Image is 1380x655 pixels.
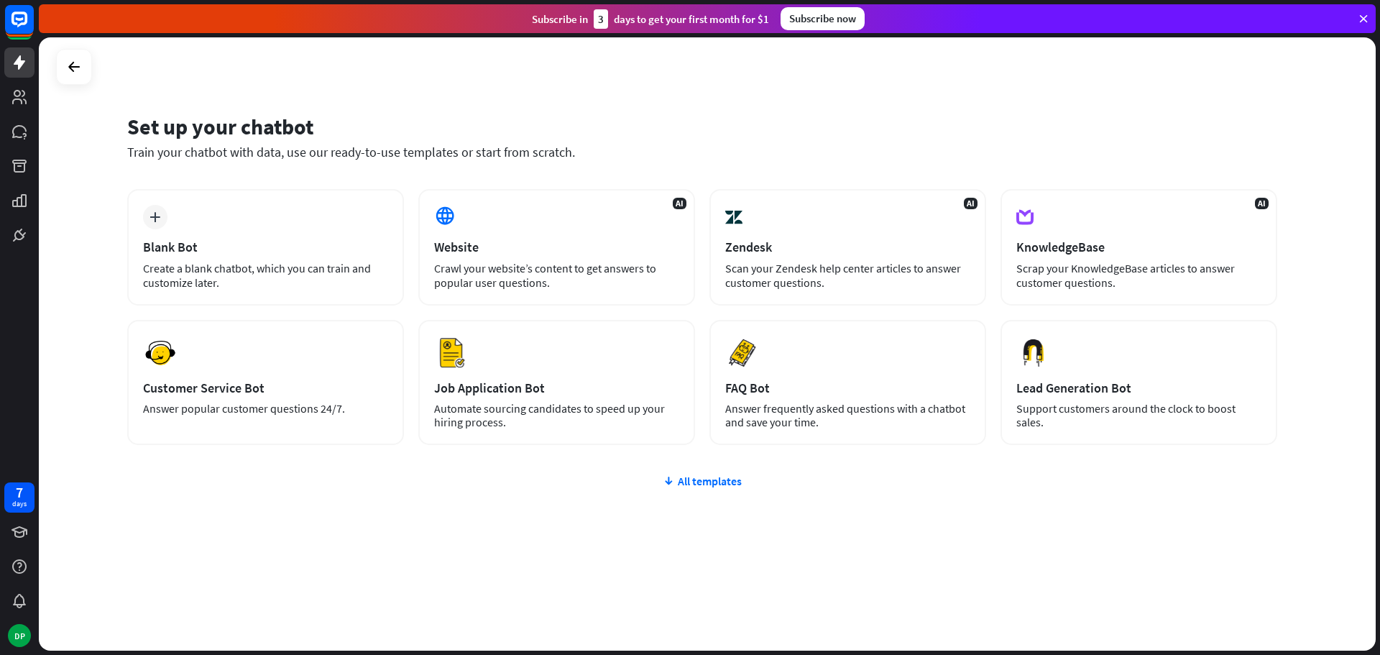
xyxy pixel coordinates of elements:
[434,239,679,255] div: Website
[725,261,970,290] div: Scan your Zendesk help center articles to answer customer questions.
[16,486,23,499] div: 7
[532,9,769,29] div: Subscribe in days to get your first month for $1
[143,239,388,255] div: Blank Bot
[127,474,1277,488] div: All templates
[725,402,970,429] div: Answer frequently asked questions with a chatbot and save your time.
[434,402,679,429] div: Automate sourcing candidates to speed up your hiring process.
[127,144,1277,160] div: Train your chatbot with data, use our ready-to-use templates or start from scratch.
[781,7,865,30] div: Subscribe now
[149,212,160,222] i: plus
[725,380,970,396] div: FAQ Bot
[1016,380,1261,396] div: Lead Generation Bot
[12,499,27,509] div: days
[143,261,388,290] div: Create a blank chatbot, which you can train and customize later.
[127,113,1277,140] div: Set up your chatbot
[4,482,34,513] a: 7 days
[594,9,608,29] div: 3
[434,261,679,290] div: Crawl your website’s content to get answers to popular user questions.
[1016,261,1261,290] div: Scrap your KnowledgeBase articles to answer customer questions.
[143,380,388,396] div: Customer Service Bot
[8,624,31,647] div: DP
[434,380,679,396] div: Job Application Bot
[143,402,388,416] div: Answer popular customer questions 24/7.
[1016,239,1261,255] div: KnowledgeBase
[725,239,970,255] div: Zendesk
[964,198,977,209] span: AI
[1016,402,1261,429] div: Support customers around the clock to boost sales.
[673,198,686,209] span: AI
[1255,198,1269,209] span: AI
